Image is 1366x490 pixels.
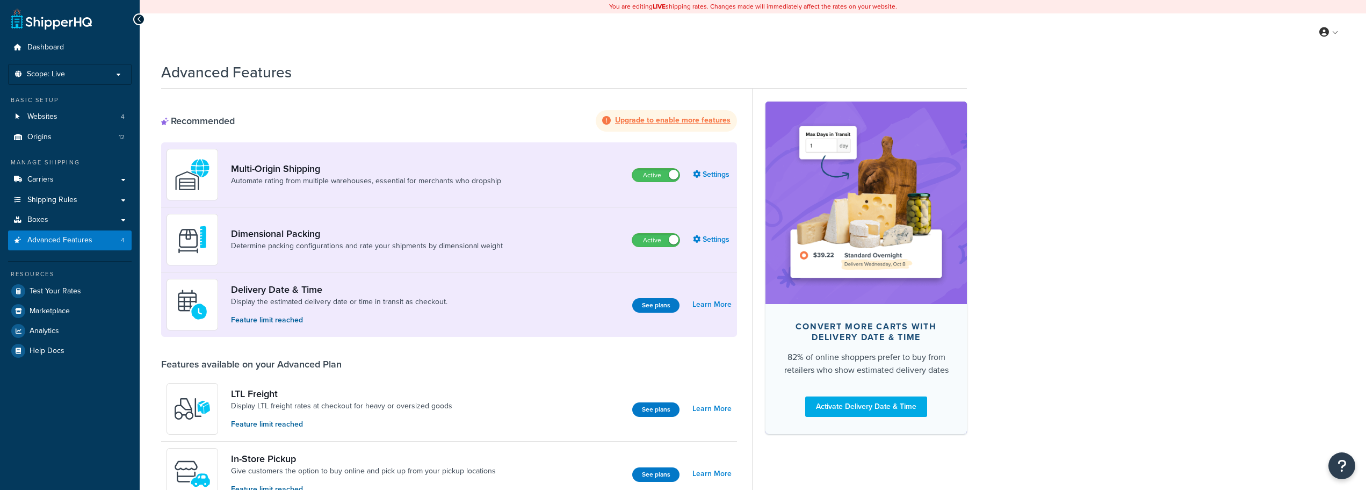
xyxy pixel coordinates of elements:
[8,321,132,341] a: Analytics
[231,284,447,296] a: Delivery Date & Time
[632,402,680,417] button: See plans
[27,133,52,142] span: Origins
[8,301,132,321] a: Marketplace
[27,236,92,245] span: Advanced Features
[231,401,452,412] a: Display LTL freight rates at checkout for heavy or oversized goods
[8,38,132,57] a: Dashboard
[174,390,211,428] img: y79ZsPf0fXUFUhFXDzUgf+ktZg5F2+ohG75+v3d2s1D9TjoU8PiyCIluIjV41seZevKCRuEjTPPOKHJsQcmKCXGdfprl3L4q7...
[692,401,732,416] a: Learn More
[231,176,501,186] a: Automate rating from multiple warehouses, essential for merchants who dropship
[231,388,452,400] a: LTL Freight
[27,70,65,79] span: Scope: Live
[27,112,57,121] span: Websites
[693,232,732,247] a: Settings
[27,196,77,205] span: Shipping Rules
[119,133,125,142] span: 12
[8,170,132,190] a: Carriers
[30,327,59,336] span: Analytics
[27,43,64,52] span: Dashboard
[161,115,235,127] div: Recommended
[121,236,125,245] span: 4
[8,210,132,230] a: Boxes
[632,298,680,313] button: See plans
[27,215,48,225] span: Boxes
[8,230,132,250] a: Advanced Features4
[615,114,731,126] strong: Upgrade to enable more features
[692,297,732,312] a: Learn More
[8,107,132,127] li: Websites
[161,358,342,370] div: Features available on your Advanced Plan
[231,241,503,251] a: Determine packing configurations and rate your shipments by dimensional weight
[231,314,447,326] p: Feature limit reached
[8,282,132,301] a: Test Your Rates
[1328,452,1355,479] button: Open Resource Center
[8,190,132,210] a: Shipping Rules
[231,419,452,430] p: Feature limit reached
[27,175,54,184] span: Carriers
[30,347,64,356] span: Help Docs
[121,112,125,121] span: 4
[8,230,132,250] li: Advanced Features
[8,270,132,279] div: Resources
[231,297,447,307] a: Display the estimated delivery date or time in transit as checkout.
[231,228,503,240] a: Dimensional Packing
[782,118,951,287] img: feature-image-ddt-36eae7f7280da8017bfb280eaccd9c446f90b1fe08728e4019434db127062ab4.png
[161,62,292,83] h1: Advanced Features
[8,341,132,361] a: Help Docs
[8,127,132,147] a: Origins12
[174,156,211,193] img: WatD5o0RtDAAAAAElFTkSuQmCC
[632,169,680,182] label: Active
[632,467,680,482] button: See plans
[692,466,732,481] a: Learn More
[174,286,211,323] img: gfkeb5ejjkALwAAAABJRU5ErkJggg==
[231,466,496,477] a: Give customers the option to buy online and pick up from your pickup locations
[632,234,680,247] label: Active
[693,167,732,182] a: Settings
[174,221,211,258] img: DTVBYsAAAAAASUVORK5CYII=
[8,127,132,147] li: Origins
[653,2,666,11] b: LIVE
[8,96,132,105] div: Basic Setup
[231,453,496,465] a: In-Store Pickup
[8,158,132,167] div: Manage Shipping
[783,321,950,343] div: Convert more carts with delivery date & time
[231,163,501,175] a: Multi-Origin Shipping
[8,107,132,127] a: Websites4
[783,351,950,377] div: 82% of online shoppers prefer to buy from retailers who show estimated delivery dates
[30,287,81,296] span: Test Your Rates
[805,397,927,417] a: Activate Delivery Date & Time
[30,307,70,316] span: Marketplace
